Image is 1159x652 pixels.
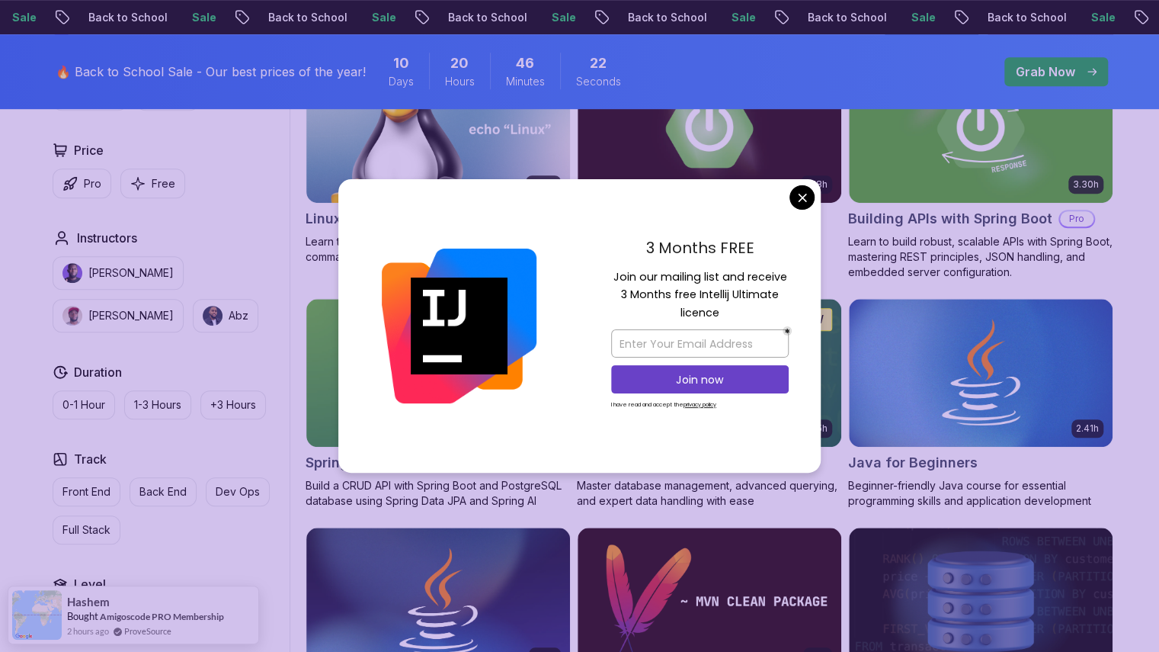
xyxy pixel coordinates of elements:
p: Back to School [808,10,912,25]
p: Dev Ops [216,484,260,499]
span: Seconds [576,74,621,89]
p: Sale [1092,10,1141,25]
h2: Level [74,575,106,593]
img: instructor img [62,306,82,326]
h2: Java for Beginners [848,452,978,474]
span: 20 Hours [450,53,469,74]
button: Free [120,169,185,198]
button: instructor img[PERSON_NAME] [53,256,184,290]
p: Master database management, advanced querying, and expert data handling with ease [577,478,842,509]
p: +3 Hours [210,397,256,413]
p: Back to School [629,10,732,25]
p: Pro [84,176,101,191]
p: Sale [193,10,242,25]
p: [PERSON_NAME] [88,308,174,323]
img: Spring Boot for Beginners card [306,299,570,447]
img: Building APIs with Spring Boot card [849,55,1113,203]
p: Back to School [449,10,552,25]
span: 22 Seconds [590,53,607,74]
h2: Duration [74,363,122,381]
span: Minutes [506,74,545,89]
button: 1-3 Hours [124,390,191,419]
p: [PERSON_NAME] [88,265,174,281]
p: Sale [912,10,961,25]
button: Full Stack [53,515,120,544]
p: Pro [1060,211,1093,226]
button: Pro [53,169,111,198]
p: Beginner-friendly Java course for essential programming skills and application development [848,478,1113,509]
a: Amigoscode PRO Membership [100,611,224,622]
p: 3.30h [1073,178,1099,191]
span: Hours [445,74,475,89]
p: Sale [732,10,781,25]
p: 🔥 Back to School Sale - Our best prices of the year! [56,63,366,81]
p: Free [152,176,175,191]
p: Grab Now [1016,63,1075,81]
h2: Building APIs with Spring Boot [848,208,1052,230]
span: Hashem [67,596,110,609]
button: +3 Hours [200,390,266,419]
p: Full Stack [62,522,110,538]
p: Back to School [269,10,373,25]
img: Linux Fundamentals card [306,55,570,203]
p: 2.41h [1076,422,1099,435]
a: Advanced Spring Boot card5.18hAdvanced Spring BootProDive deep into Spring Boot with our advanced... [577,54,842,280]
img: provesource social proof notification image [12,590,62,640]
p: 0-1 Hour [62,397,105,413]
button: instructor imgAbz [193,299,258,332]
img: instructor img [62,263,82,283]
a: Linux Fundamentals card6.00hLinux FundamentalsProLearn the fundamentals of Linux and how to use t... [306,54,571,265]
a: ProveSource [124,625,171,638]
p: Sale [13,10,62,25]
button: Front End [53,477,120,506]
img: Java for Beginners card [849,299,1113,447]
p: Learn the fundamentals of Linux and how to use the command line [306,234,571,265]
p: Back End [139,484,187,499]
p: Sale [552,10,601,25]
a: Spring Boot for Beginners card1.67hNEWSpring Boot for BeginnersBuild a CRUD API with Spring Boot ... [306,298,571,509]
img: instructor img [203,306,223,326]
a: Java for Beginners card2.41hJava for BeginnersBeginner-friendly Java course for essential program... [848,298,1113,509]
p: Abz [229,308,248,323]
h2: Price [74,141,104,159]
p: Sale [373,10,421,25]
button: 0-1 Hour [53,390,115,419]
p: Build a CRUD API with Spring Boot and PostgreSQL database using Spring Data JPA and Spring AI [306,478,571,509]
h2: Track [74,450,107,468]
p: Back to School [89,10,193,25]
button: Back End [130,477,197,506]
a: Building APIs with Spring Boot card3.30hBuilding APIs with Spring BootProLearn to build robust, s... [848,54,1113,280]
p: 1-3 Hours [134,397,181,413]
p: Front End [62,484,110,499]
h2: Instructors [77,229,137,247]
button: Dev Ops [206,477,270,506]
img: Advanced Spring Boot card [578,55,841,203]
span: 46 Minutes [516,53,534,74]
h2: Linux Fundamentals [306,208,440,230]
span: Days [389,74,414,89]
span: 2 hours ago [67,625,109,638]
p: Learn to build robust, scalable APIs with Spring Boot, mastering REST principles, JSON handling, ... [848,234,1113,280]
span: 10 Days [393,53,409,74]
span: Bought [67,610,98,622]
button: instructor img[PERSON_NAME] [53,299,184,332]
p: Back to School [988,10,1092,25]
h2: Spring Boot for Beginners [306,452,480,474]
